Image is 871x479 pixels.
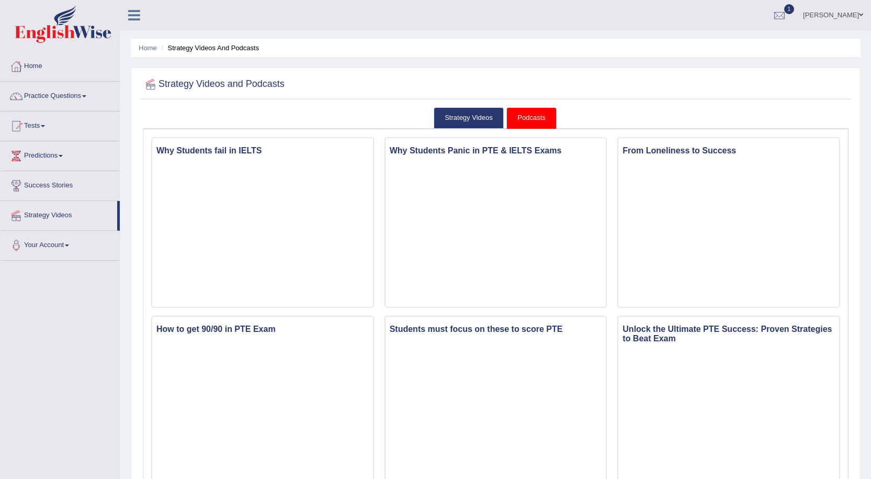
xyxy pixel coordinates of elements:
a: Home [1,52,120,78]
h3: Students must focus on these to score PTE [386,322,606,337]
h3: Unlock the Ultimate PTE Success: Proven Strategies to Beat Exam [618,322,839,346]
a: Success Stories [1,171,120,197]
span: 1 [784,4,795,14]
h2: Strategy Videos and Podcasts [143,76,285,92]
a: Home [139,44,157,52]
a: Podcasts [506,107,556,129]
h3: Why Students Panic in PTE & IELTS Exams [386,143,606,158]
h3: How to get 90/90 in PTE Exam [152,322,373,337]
a: Strategy Videos [1,201,117,227]
a: Predictions [1,141,120,168]
a: Your Account [1,231,120,257]
a: Practice Questions [1,82,120,108]
li: Strategy Videos and Podcasts [159,43,259,53]
a: Strategy Videos [434,107,504,129]
h3: From Loneliness to Success [618,143,839,158]
h3: Why Students fail in IELTS [152,143,373,158]
a: Tests [1,112,120,138]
